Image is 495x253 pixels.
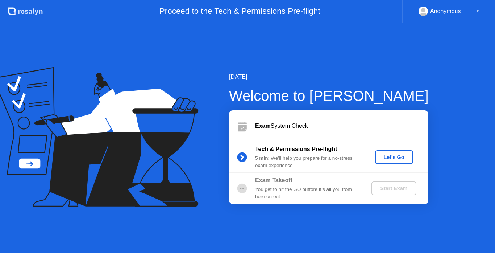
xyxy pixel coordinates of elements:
[375,150,413,164] button: Let's Go
[255,186,359,201] div: You get to hit the GO button! It’s all you from here on out
[378,154,410,160] div: Let's Go
[255,122,428,130] div: System Check
[255,177,292,183] b: Exam Takeoff
[229,73,429,81] div: [DATE]
[229,85,429,107] div: Welcome to [PERSON_NAME]
[255,146,337,152] b: Tech & Permissions Pre-flight
[371,181,416,195] button: Start Exam
[255,123,271,129] b: Exam
[430,7,461,16] div: Anonymous
[255,155,359,170] div: : We’ll help you prepare for a no-stress exam experience
[374,185,413,191] div: Start Exam
[476,7,479,16] div: ▼
[255,155,268,161] b: 5 min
